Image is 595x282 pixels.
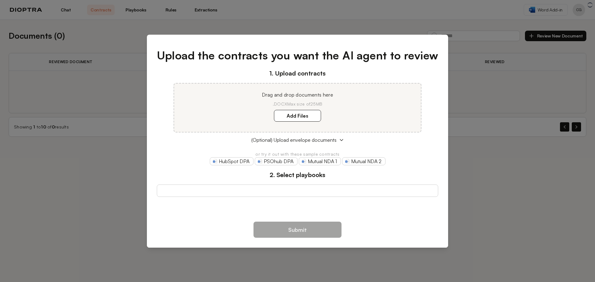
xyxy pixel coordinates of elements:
[274,110,321,122] label: Add Files
[342,157,386,165] a: Mutual NDA 2
[157,151,439,157] p: or try it out with these sample contracts
[157,47,439,64] h1: Upload the contracts you want the AI agent to review
[182,101,413,107] p: .DOCX Max size of 25MB
[253,222,342,238] button: Submit
[210,157,253,165] a: HubSpot DPA
[157,136,439,144] button: (Optional) Upload envelope documents
[157,170,439,180] h3: 2. Select playbooks
[157,69,439,78] h3: 1. Upload contracts
[255,157,297,165] a: PSOhub DPA
[182,91,413,98] p: Drag and drop documents here
[251,136,337,144] span: (Optional) Upload envelope documents
[299,157,341,165] a: Mutual NDA 1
